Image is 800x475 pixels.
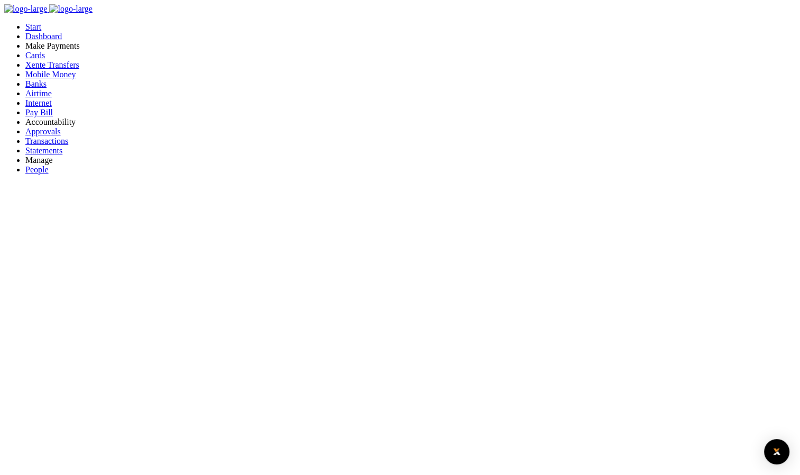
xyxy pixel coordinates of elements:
img: logo-large [49,4,92,14]
a: Banks [25,79,47,88]
a: Cards [25,51,45,60]
li: M [25,41,796,51]
a: Xente Transfers [25,60,79,69]
a: logo-small logo-large logo-large [4,4,93,13]
li: M [25,156,796,165]
span: ake Payments [33,41,79,50]
a: Approvals [25,127,61,136]
a: Statements [25,146,62,155]
span: countability [35,117,76,126]
a: Pay Bill [25,108,53,117]
span: anage [33,156,52,165]
a: Airtime [25,89,52,98]
a: Transactions [25,136,68,145]
div: Open Intercom Messenger [764,439,789,464]
a: Internet [25,98,52,107]
a: Start [25,22,41,31]
img: logo-large [4,4,47,14]
a: People [25,165,49,174]
a: Mobile Money [25,70,76,79]
li: Ac [25,117,796,127]
a: Dashboard [25,32,62,41]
